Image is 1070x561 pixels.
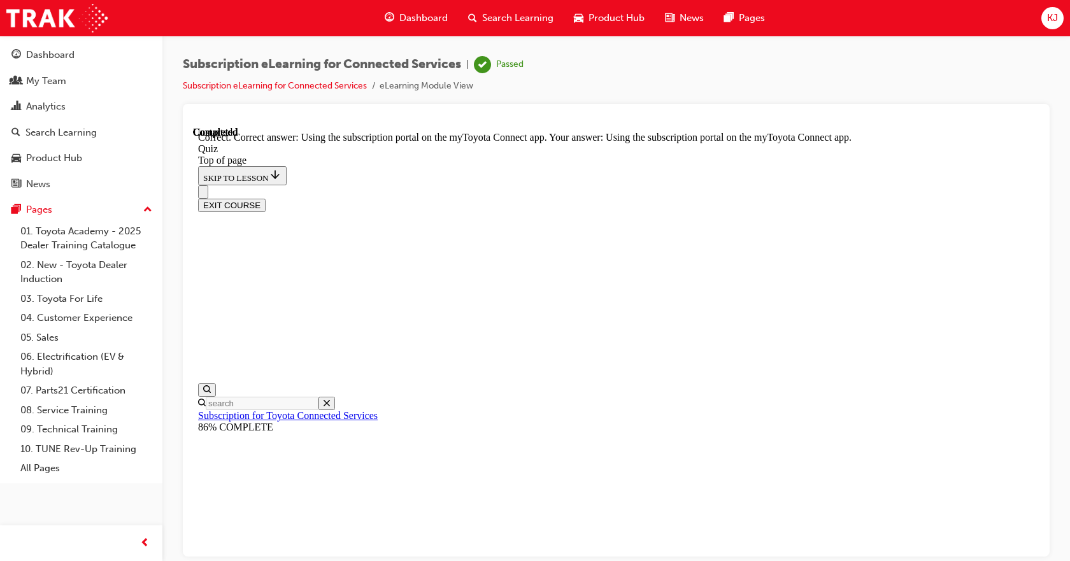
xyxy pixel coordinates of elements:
a: Subscription for Toyota Connected Services [5,283,185,294]
div: Correct. Correct answer: Using the subscription portal on the myToyota Connect app. Your answer: ... [5,5,841,17]
a: 08. Service Training [15,401,157,420]
a: 07. Parts21 Certification [15,381,157,401]
a: 04. Customer Experience [15,308,157,328]
span: pages-icon [11,204,21,216]
div: Analytics [26,99,66,114]
a: Dashboard [5,43,157,67]
span: KJ [1047,11,1058,25]
span: news-icon [11,179,21,190]
span: News [680,11,704,25]
a: news-iconNews [655,5,714,31]
li: eLearning Module View [380,79,473,94]
div: Product Hub [26,151,82,166]
span: | [466,57,469,72]
div: My Team [26,74,66,89]
span: guage-icon [385,10,394,26]
a: Analytics [5,95,157,118]
span: Subscription eLearning for Connected Services [183,57,461,72]
span: chart-icon [11,101,21,113]
div: Passed [496,59,524,71]
span: Dashboard [399,11,448,25]
button: Close navigation menu [5,59,15,72]
button: Pages [5,198,157,222]
a: 03. Toyota For Life [15,289,157,309]
span: search-icon [468,10,477,26]
a: search-iconSearch Learning [458,5,564,31]
span: Search Learning [482,11,553,25]
span: car-icon [574,10,583,26]
a: 06. Electrification (EV & Hybrid) [15,347,157,381]
a: All Pages [15,458,157,478]
div: News [26,177,50,192]
button: EXIT COURSE [5,72,73,85]
a: News [5,173,157,196]
a: 01. Toyota Academy - 2025 Dealer Training Catalogue [15,222,157,255]
span: SKIP TO LESSON [10,46,89,56]
button: SKIP TO LESSON [5,39,94,59]
a: guage-iconDashboard [374,5,458,31]
span: people-icon [11,76,21,87]
div: Pages [26,202,52,217]
div: 86% COMPLETE [5,295,841,306]
button: DashboardMy TeamAnalyticsSearch LearningProduct HubNews [5,41,157,198]
div: Search Learning [25,125,97,140]
a: Subscription eLearning for Connected Services [183,80,367,91]
input: Search [13,270,125,283]
span: search-icon [11,127,20,139]
span: car-icon [11,153,21,164]
span: prev-icon [140,536,150,551]
span: guage-icon [11,50,21,61]
span: Pages [739,11,765,25]
div: Dashboard [26,48,75,62]
img: Trak [6,4,108,32]
span: learningRecordVerb_PASS-icon [474,56,491,73]
button: KJ [1041,7,1064,29]
button: Close search menu [125,270,142,283]
button: Open search menu [5,257,23,270]
a: 10. TUNE Rev-Up Training [15,439,157,459]
a: 09. Technical Training [15,420,157,439]
a: 05. Sales [15,328,157,348]
div: Top of page [5,28,841,39]
div: Quiz [5,17,841,28]
a: pages-iconPages [714,5,775,31]
a: 02. New - Toyota Dealer Induction [15,255,157,289]
span: up-icon [143,202,152,218]
a: car-iconProduct Hub [564,5,655,31]
span: Product Hub [588,11,645,25]
a: My Team [5,69,157,93]
a: Product Hub [5,146,157,170]
a: Search Learning [5,121,157,145]
span: news-icon [665,10,674,26]
span: pages-icon [724,10,734,26]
